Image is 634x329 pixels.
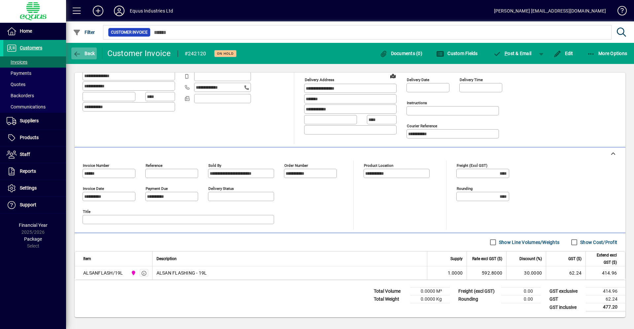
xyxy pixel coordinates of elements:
[586,303,625,312] td: 477.20
[3,79,66,90] a: Quotes
[370,287,410,295] td: Total Volume
[364,163,393,168] mat-label: Product location
[20,45,42,50] span: Customers
[552,47,575,59] button: Edit
[146,186,168,191] mat-label: Payment due
[157,255,177,262] span: Description
[83,186,104,191] mat-label: Invoice date
[457,186,473,191] mat-label: Rounding
[407,124,437,128] mat-label: Courier Reference
[586,295,625,303] td: 62.24
[613,1,626,23] a: Knowledge Base
[107,48,171,59] div: Customer Invoice
[208,163,221,168] mat-label: Sold by
[217,51,234,56] span: On hold
[7,59,27,65] span: Invoices
[378,47,424,59] button: Documents (0)
[20,185,37,191] span: Settings
[284,163,308,168] mat-label: Order number
[498,239,559,246] label: Show Line Volumes/Weights
[7,93,34,98] span: Backorders
[460,77,483,82] mat-label: Delivery time
[505,51,508,56] span: P
[370,295,410,303] td: Total Weight
[553,51,573,56] span: Edit
[590,252,617,266] span: Extend excl GST ($)
[83,255,91,262] span: Item
[20,28,32,34] span: Home
[73,30,95,35] span: Filter
[3,90,66,101] a: Backorders
[501,287,541,295] td: 0.00
[546,287,586,295] td: GST exclusive
[494,6,606,16] div: [PERSON_NAME] [EMAIL_ADDRESS][DOMAIN_NAME]
[71,26,97,38] button: Filter
[546,266,585,280] td: 62.24
[585,47,629,59] button: More Options
[3,68,66,79] a: Payments
[379,51,422,56] span: Documents (0)
[448,270,463,276] span: 1.0000
[3,180,66,196] a: Settings
[129,269,137,277] span: 2N NORTHERN
[436,51,478,56] span: Custom Fields
[3,197,66,213] a: Support
[7,71,31,76] span: Payments
[24,236,42,242] span: Package
[3,163,66,180] a: Reports
[490,47,535,59] button: Post & Email
[146,163,162,168] mat-label: Reference
[19,223,48,228] span: Financial Year
[435,47,479,59] button: Custom Fields
[3,146,66,163] a: Staff
[450,255,463,262] span: Supply
[3,23,66,40] a: Home
[20,135,39,140] span: Products
[546,303,586,312] td: GST inclusive
[587,51,627,56] span: More Options
[579,239,617,246] label: Show Cost/Profit
[88,5,109,17] button: Add
[83,270,123,276] div: ALSANFLASH/19L
[20,152,30,157] span: Staff
[208,186,234,191] mat-label: Delivery status
[3,101,66,112] a: Communications
[73,51,95,56] span: Back
[83,163,109,168] mat-label: Invoice number
[20,118,39,123] span: Suppliers
[410,287,450,295] td: 0.0000 M³
[20,168,36,174] span: Reports
[71,47,97,59] button: Back
[185,48,206,59] div: #242120
[130,6,173,16] div: Equus Industries Ltd
[471,270,502,276] div: 592.8000
[20,202,36,207] span: Support
[493,51,532,56] span: ost & Email
[3,130,66,146] a: Products
[410,295,450,303] td: 0.0000 Kg
[157,270,207,276] span: ALSAN FLASHING - 19L
[457,163,487,168] mat-label: Freight (excl GST)
[388,71,398,81] a: View on map
[586,287,625,295] td: 414.96
[109,5,130,17] button: Profile
[407,101,427,105] mat-label: Instructions
[83,209,90,214] mat-label: Title
[568,255,581,262] span: GST ($)
[519,255,542,262] span: Discount (%)
[501,295,541,303] td: 0.00
[455,287,501,295] td: Freight (excl GST)
[111,29,148,36] span: Customer Invoice
[546,295,586,303] td: GST
[66,47,102,59] app-page-header-button: Back
[3,113,66,129] a: Suppliers
[7,82,25,87] span: Quotes
[407,77,429,82] mat-label: Delivery date
[455,295,501,303] td: Rounding
[585,266,625,280] td: 414.96
[3,56,66,68] a: Invoices
[472,255,502,262] span: Rate excl GST ($)
[7,104,46,109] span: Communications
[506,266,546,280] td: 30.0000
